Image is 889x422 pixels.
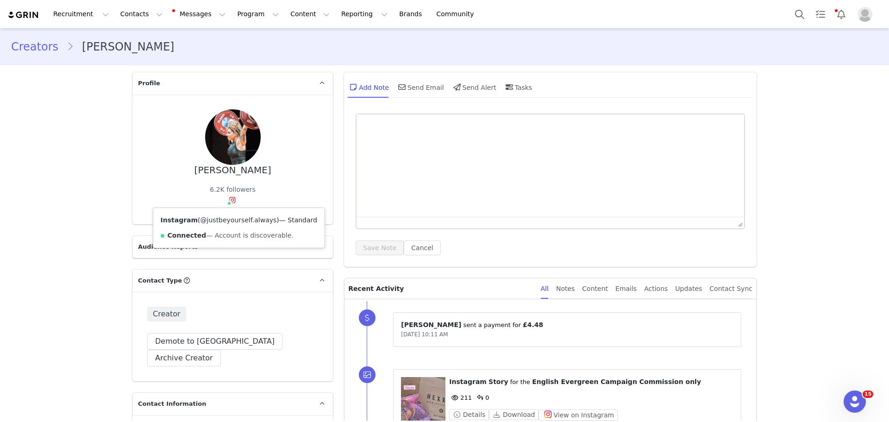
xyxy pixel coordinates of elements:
[852,7,882,22] button: Profile
[401,331,448,338] span: [DATE] 10:11 AM
[7,259,178,354] div: GRIN Helper says…
[336,4,393,25] button: Reporting
[504,76,532,98] div: Tasks
[138,79,160,88] span: Profile
[11,38,67,55] a: Creators
[169,4,231,25] button: Messages
[348,278,533,299] p: Recent Activity
[45,9,90,16] h1: GRIN Helper
[556,278,575,299] div: Notes
[489,409,538,420] button: Download
[7,259,152,334] div: I’m here to help if you still need assistance with the payment refunds issue, and I apologize for...
[348,76,389,98] div: Add Note
[144,88,151,95] a: Source reference 10484946:
[15,168,170,222] div: Since you've already requested further assistance and this involves a widespread payment processi...
[449,409,489,420] button: Details
[7,229,178,259] div: GRIN Helper says…
[163,4,179,20] div: Close
[404,240,440,255] button: Cancel
[644,278,668,299] div: Actions
[7,53,178,228] div: Since these are creators you've been paying successfully for years, this mass refund situation su...
[161,216,198,224] strong: Instagram
[138,242,198,252] span: Audience Reports
[810,4,831,25] a: Tasks
[41,13,170,40] div: its everyone we paid [DATE], people weve been paying for years so payments are definitely set up
[523,321,543,328] span: £4.48
[15,234,144,252] div: Did that answer help, or do you still need help from someone?
[401,320,733,330] p: ⁨ ⁩ ⁨sent a payment for⁩ ⁨ ⁩
[206,232,293,239] span: — Account is discoverable.
[615,278,637,299] div: Emails
[15,265,144,328] div: I’m here to help if you still need assistance with the payment refunds issue, and I apologize for...
[48,4,114,25] button: Recruitment
[147,350,221,366] button: Archive Creator
[7,229,152,258] div: Did that answer help, or do you still need help from someone?
[205,109,261,165] img: 0a4cc9ef-50d8-4aaa-a2ab-11cc50e0f2fb--s.jpg
[229,196,236,204] img: instagram.svg
[279,216,317,224] span: — Standard
[168,232,207,239] strong: Connected
[33,7,178,46] div: its everyone we paid [DATE], people weve been paying for years so payments are definitely set up
[396,76,444,98] div: Send Email
[538,409,618,421] button: View on Instagram
[147,333,282,350] button: Demote to [GEOGRAPHIC_DATA]
[115,4,168,25] button: Contacts
[863,391,873,398] span: 15
[15,100,170,163] div: When payments are cancelled in our system, the funds are automatically refunded to your creator f...
[138,399,206,409] span: Contact Information
[194,165,271,176] div: [PERSON_NAME]
[15,59,170,95] div: Since these are creators you've been paying successfully for years, this mass refund situation su...
[147,307,186,321] span: Creator
[451,76,496,98] div: Send Alert
[7,11,40,19] img: grin logo
[200,216,277,224] a: @justbeyourself.always
[285,4,335,25] button: Content
[449,394,472,401] span: 211
[582,278,608,299] div: Content
[734,217,744,228] div: Press the Up and Down arrow keys to resize the editor.
[474,394,489,401] span: 0
[145,4,163,21] button: Home
[138,276,182,285] span: Contact Type
[356,240,404,255] button: Save Note
[831,4,851,25] button: Notifications
[394,4,430,25] a: Brands
[675,278,702,299] div: Updates
[357,118,744,217] iframe: Rich Text Area
[449,377,733,387] p: ⁨ ⁩ ⁨ ⁩ for the ⁨ ⁩
[431,4,484,25] a: Community
[198,216,279,224] span: ( )
[6,4,24,21] button: go back
[538,411,618,418] a: View on Instagram
[210,185,256,195] div: 6.2K followers
[858,7,872,22] img: placeholder-profile.jpg
[789,4,810,25] button: Search
[709,278,752,299] div: Contact Sync
[26,5,41,20] img: Profile image for GRIN Helper
[541,278,549,299] div: All
[232,4,284,25] button: Program
[532,378,701,385] span: English Evergreen Campaign Commission only
[401,321,461,328] span: [PERSON_NAME]
[7,53,178,229] div: GRIN Helper says…
[488,378,508,385] span: Story
[449,378,487,385] span: Instagram
[7,7,178,53] div: Ellie says…
[844,391,866,413] iframe: Intercom live chat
